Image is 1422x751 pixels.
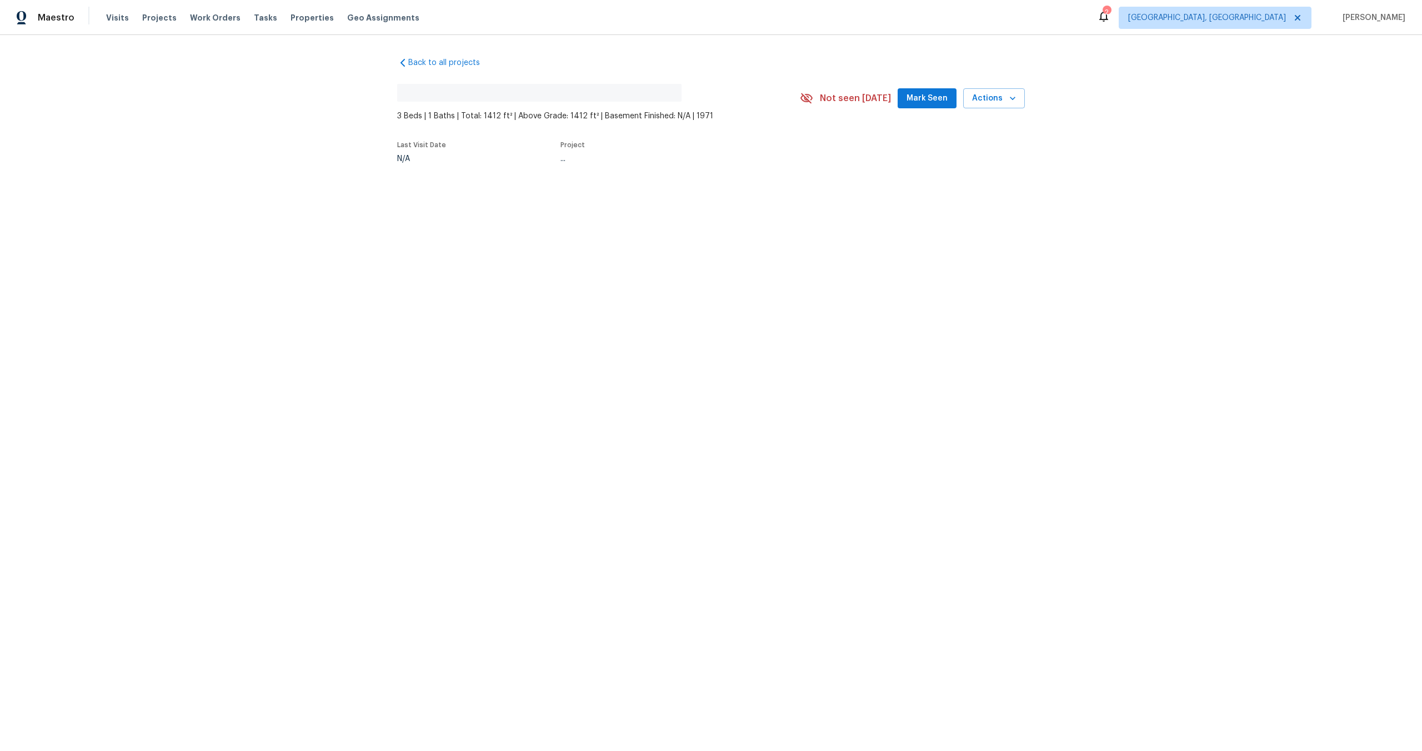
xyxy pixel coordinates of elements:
[190,12,241,23] span: Work Orders
[254,14,277,22] span: Tasks
[560,155,774,163] div: ...
[963,88,1025,109] button: Actions
[560,142,585,148] span: Project
[898,88,957,109] button: Mark Seen
[397,142,446,148] span: Last Visit Date
[38,12,74,23] span: Maestro
[142,12,177,23] span: Projects
[347,12,419,23] span: Geo Assignments
[1128,12,1286,23] span: [GEOGRAPHIC_DATA], [GEOGRAPHIC_DATA]
[820,93,891,104] span: Not seen [DATE]
[972,92,1016,106] span: Actions
[291,12,334,23] span: Properties
[1103,7,1110,18] div: 2
[1338,12,1405,23] span: [PERSON_NAME]
[907,92,948,106] span: Mark Seen
[397,111,800,122] span: 3 Beds | 1 Baths | Total: 1412 ft² | Above Grade: 1412 ft² | Basement Finished: N/A | 1971
[397,57,504,68] a: Back to all projects
[106,12,129,23] span: Visits
[397,155,446,163] div: N/A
